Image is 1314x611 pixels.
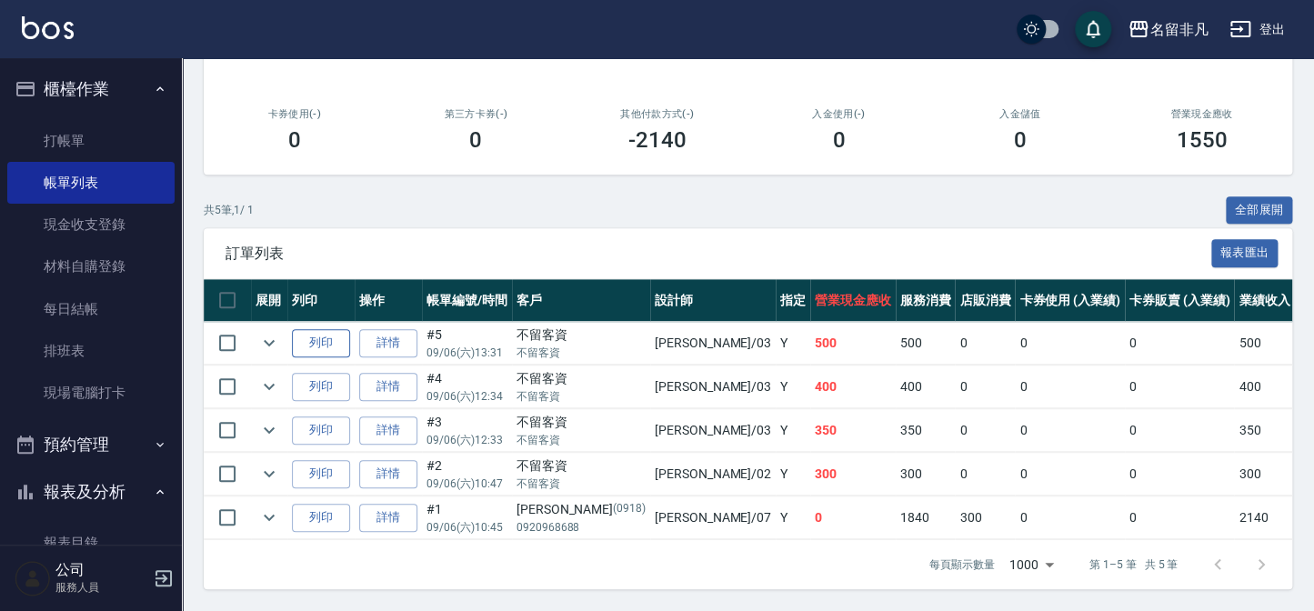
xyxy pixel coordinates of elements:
td: 2140 [1234,496,1294,539]
p: (0918) [613,500,646,519]
td: #4 [422,366,512,408]
button: 列印 [292,329,350,357]
td: Y [776,409,810,452]
h5: 公司 [55,561,148,579]
td: Y [776,496,810,539]
a: 排班表 [7,330,175,372]
td: #5 [422,322,512,365]
div: 不留客資 [517,413,646,432]
p: 09/06 (六) 13:31 [426,345,507,361]
th: 操作 [355,279,422,322]
td: 400 [810,366,896,408]
p: 09/06 (六) 10:45 [426,519,507,536]
td: 0 [810,496,896,539]
button: expand row [256,416,283,444]
a: 詳情 [359,460,417,488]
th: 帳單編號/時間 [422,279,512,322]
th: 客戶 [512,279,650,322]
p: 不留客資 [517,388,646,405]
td: 0 [955,366,1015,408]
td: 0 [1015,409,1125,452]
a: 詳情 [359,373,417,401]
td: #2 [422,453,512,496]
h3: 1550 [1176,127,1227,153]
td: 0 [1015,496,1125,539]
a: 詳情 [359,504,417,532]
span: 訂單列表 [226,245,1211,263]
button: 報表匯出 [1211,239,1279,267]
th: 設計師 [650,279,776,322]
th: 列印 [287,279,355,322]
button: 櫃檯作業 [7,65,175,113]
img: Person [15,560,51,596]
button: 列印 [292,416,350,445]
td: 1840 [896,496,956,539]
td: Y [776,453,810,496]
td: 0 [1015,366,1125,408]
td: [PERSON_NAME] /07 [650,496,776,539]
p: 不留客資 [517,345,646,361]
h2: 入金使用(-) [770,108,908,120]
h3: -2140 [628,127,687,153]
td: 350 [810,409,896,452]
th: 業績收入 [1234,279,1294,322]
td: 400 [1234,366,1294,408]
a: 詳情 [359,329,417,357]
button: 登出 [1222,13,1292,46]
p: 09/06 (六) 12:33 [426,432,507,448]
h3: 0 [832,127,845,153]
a: 報表目錄 [7,522,175,564]
td: 350 [896,409,956,452]
button: save [1075,11,1111,47]
td: 300 [955,496,1015,539]
th: 營業現金應收 [810,279,896,322]
td: 300 [1234,453,1294,496]
button: 名留非凡 [1120,11,1215,48]
img: Logo [22,16,74,39]
td: 0 [1125,453,1235,496]
button: expand row [256,373,283,400]
td: 0 [1125,496,1235,539]
button: expand row [256,504,283,531]
p: 0920968688 [517,519,646,536]
button: 預約管理 [7,421,175,468]
div: 不留客資 [517,326,646,345]
p: 09/06 (六) 10:47 [426,476,507,492]
td: [PERSON_NAME] /03 [650,409,776,452]
th: 卡券使用 (入業績) [1015,279,1125,322]
td: [PERSON_NAME] /03 [650,366,776,408]
div: 不留客資 [517,369,646,388]
td: 300 [896,453,956,496]
button: 列印 [292,373,350,401]
td: 500 [896,322,956,365]
td: 0 [1015,453,1125,496]
th: 服務消費 [896,279,956,322]
th: 卡券販賣 (入業績) [1125,279,1235,322]
p: 09/06 (六) 12:34 [426,388,507,405]
a: 報表匯出 [1211,244,1279,261]
th: 展開 [251,279,287,322]
button: expand row [256,329,283,356]
td: [PERSON_NAME] /03 [650,322,776,365]
h3: 0 [1014,127,1027,153]
a: 帳單列表 [7,162,175,204]
a: 現場電腦打卡 [7,372,175,414]
h2: 入金儲值 [951,108,1089,120]
div: [PERSON_NAME] [517,500,646,519]
td: 350 [1234,409,1294,452]
button: expand row [256,460,283,487]
td: 0 [955,409,1015,452]
button: 列印 [292,460,350,488]
td: 0 [1015,322,1125,365]
a: 材料自購登錄 [7,245,175,287]
p: 每頁顯示數量 [929,556,995,573]
p: 第 1–5 筆 共 5 筆 [1089,556,1178,573]
td: 500 [1234,322,1294,365]
div: 不留客資 [517,456,646,476]
p: 不留客資 [517,476,646,492]
th: 指定 [776,279,810,322]
a: 每日結帳 [7,288,175,330]
td: 0 [1125,366,1235,408]
p: 服務人員 [55,579,148,596]
td: 0 [1125,322,1235,365]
